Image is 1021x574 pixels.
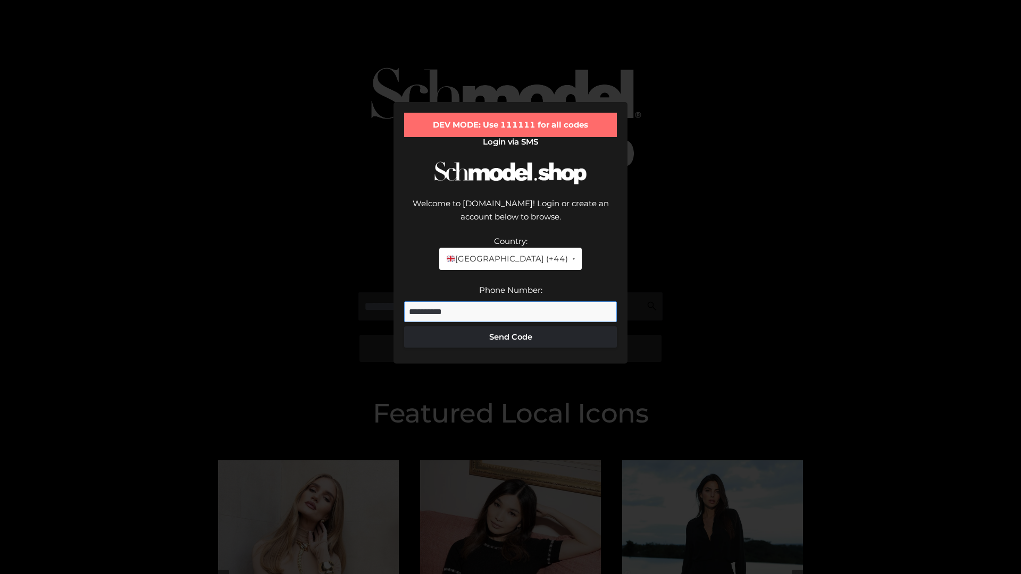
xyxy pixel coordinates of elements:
[447,255,455,263] img: 🇬🇧
[404,326,617,348] button: Send Code
[431,152,590,194] img: Schmodel Logo
[494,236,528,246] label: Country:
[479,285,542,295] label: Phone Number:
[446,252,567,266] span: [GEOGRAPHIC_DATA] (+44)
[404,197,617,234] div: Welcome to [DOMAIN_NAME]! Login or create an account below to browse.
[404,137,617,147] h2: Login via SMS
[404,113,617,137] div: DEV MODE: Use 111111 for all codes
